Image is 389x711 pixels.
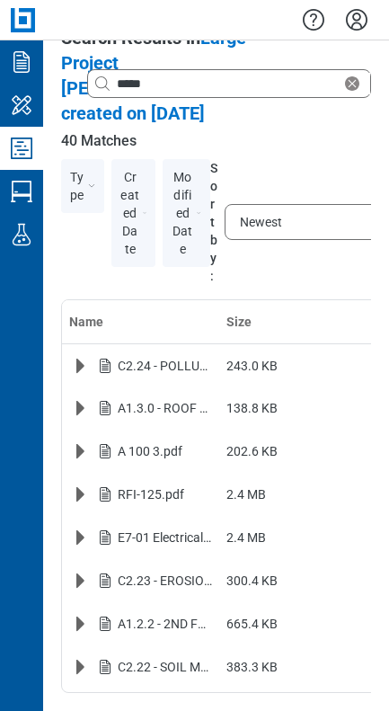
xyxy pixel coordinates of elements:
[7,91,36,120] svg: My Workspace
[69,397,91,419] button: Expand row
[94,527,116,548] svg: File-icon
[94,397,116,419] svg: File-icon
[118,572,212,590] div: C2.23 - EROSION CONTROL NOTES & DETAI.pdf
[163,159,209,267] button: Modified Date
[210,159,217,285] span: Sort by:
[7,134,36,163] svg: Studio Projects
[94,440,116,462] svg: File-icon
[7,48,36,76] svg: Documents
[69,355,91,377] button: Expand row
[219,559,376,602] td: 300.4 KB
[69,527,91,548] button: Expand row
[69,613,91,635] button: Expand row
[341,73,370,94] div: Clear search
[61,159,104,213] button: Type
[69,484,91,505] button: Expand row
[69,440,91,462] button: Expand row
[118,529,212,547] div: E7-01 Electrical - Level 1 Panel Schedules.pdf
[69,570,91,591] button: Expand row
[94,656,116,678] svg: File-icon
[118,615,212,633] div: A1.2.2 - 2ND FLOOR PLAN NORTH.pdf
[118,357,212,375] div: C2.24 - POLLUTION PREVENTION NOTES & REQUIRE.pdf
[118,658,212,676] div: C2.22 - SOIL MAP, SAMPLE POINT & PROJECT SPECIFIC.pdf
[219,516,376,559] td: 2.4 MB
[94,484,116,505] svg: File-icon
[87,69,371,98] div: Clear search
[61,25,247,126] div: Search Results in
[240,213,283,231] span: Newest
[94,570,116,591] svg: File-icon
[118,399,212,417] div: A1.3.0 - ROOF PLAN.pdf
[342,4,371,35] button: Settings
[94,355,116,377] svg: File-icon
[111,159,155,267] button: Created Date
[219,387,376,430] td: 138.8 KB
[219,602,376,645] td: 665.4 KB
[219,473,376,516] td: 2.4 MB
[219,430,376,473] td: 202.6 KB
[219,645,376,689] td: 383.3 KB
[7,177,36,206] svg: Studio Sessions
[219,343,376,387] td: 243.0 KB
[69,656,91,678] button: Expand row
[118,442,182,460] div: A 100 3.pdf
[7,220,36,249] svg: Labs
[94,613,116,635] svg: File-icon
[118,485,184,503] div: RFI-125.pdf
